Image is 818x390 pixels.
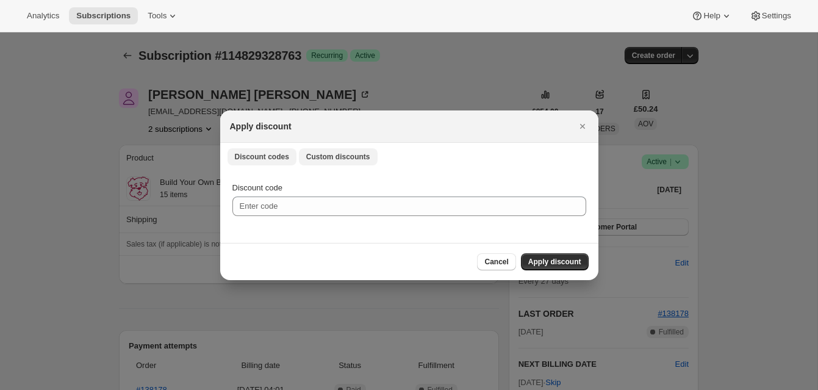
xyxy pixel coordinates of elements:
span: Discount code [232,183,282,192]
span: Analytics [27,11,59,21]
button: Help [684,7,739,24]
span: Subscriptions [76,11,131,21]
button: Custom discounts [299,148,378,165]
span: Tools [148,11,167,21]
span: Help [703,11,720,21]
span: Discount codes [235,152,289,162]
span: Cancel [484,257,508,267]
div: Discount codes [220,170,598,243]
h2: Apply discount [230,120,292,132]
button: Settings [742,7,798,24]
span: Custom discounts [306,152,370,162]
input: Enter code [232,197,586,216]
button: Apply discount [521,253,589,270]
button: Discount codes [228,148,296,165]
button: Cancel [477,253,515,270]
button: Close [574,118,591,135]
button: Tools [140,7,186,24]
button: Analytics [20,7,66,24]
span: Settings [762,11,791,21]
span: Apply discount [528,257,581,267]
button: Subscriptions [69,7,138,24]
